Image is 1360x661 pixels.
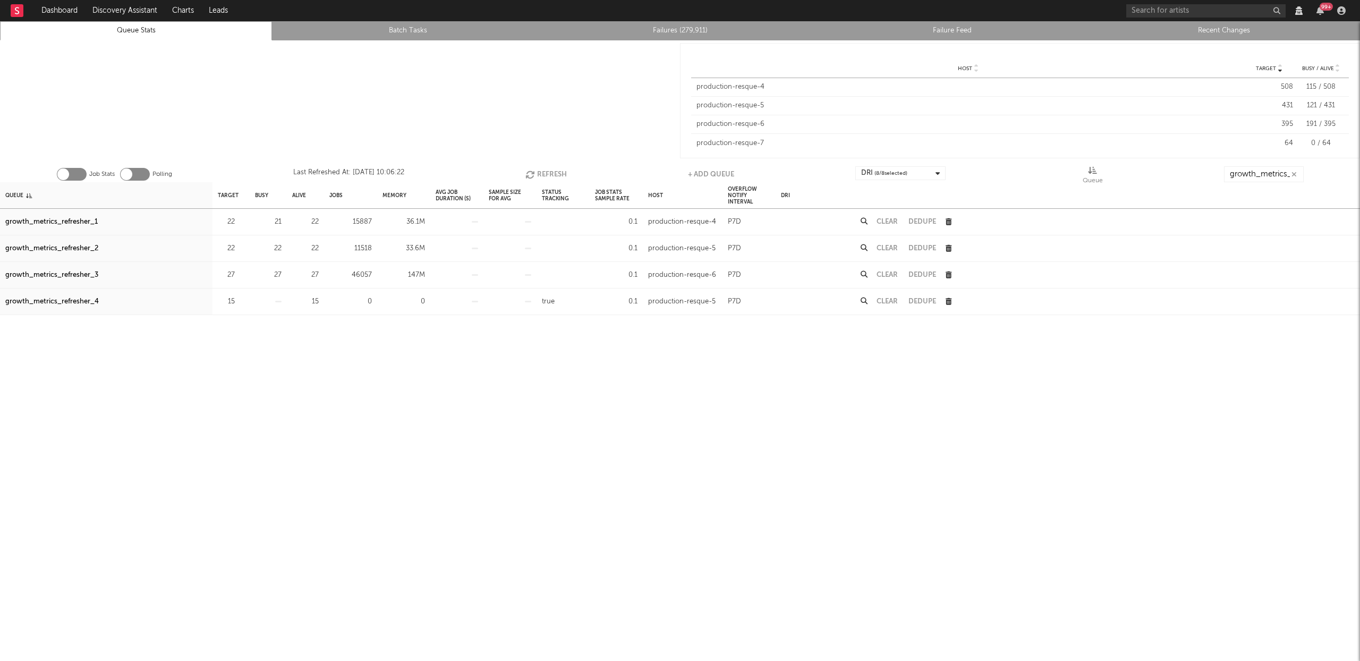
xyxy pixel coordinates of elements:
div: Host [648,184,663,207]
div: 0.1 [595,242,637,255]
div: Overflow Notify Interval [728,184,770,207]
div: 22 [292,242,319,255]
button: Clear [877,272,898,278]
div: 147M [382,269,425,282]
a: growth_metrics_refresher_2 [5,242,98,255]
button: Clear [877,298,898,305]
div: P7D [728,242,741,255]
div: production-resque-6 [648,269,716,282]
div: 15887 [329,216,372,228]
span: Target [1256,65,1276,72]
button: Refresh [525,166,567,182]
div: production-resque-4 [648,216,716,228]
input: Search for artists [1126,4,1286,18]
div: 115 / 508 [1298,82,1344,92]
div: 0 [382,295,425,308]
div: 27 [255,269,282,282]
a: Failure Feed [822,24,1082,37]
button: Dedupe [908,298,936,305]
div: 11518 [329,242,372,255]
div: 395 [1245,119,1293,130]
div: 0.1 [595,216,637,228]
a: growth_metrics_refresher_3 [5,269,98,282]
div: production-resque-6 [696,119,1240,130]
div: production-resque-5 [648,295,716,308]
span: Host [958,65,972,72]
div: DRI [861,167,907,180]
div: 22 [255,242,282,255]
button: Clear [877,245,898,252]
div: production-resque-4 [696,82,1240,92]
div: Alive [292,184,306,207]
div: 191 / 395 [1298,119,1344,130]
div: Sample Size For Avg [489,184,531,207]
div: Queue [1083,174,1103,187]
div: Last Refreshed At: [DATE] 10:06:22 [293,166,404,182]
div: Avg Job Duration (s) [436,184,478,207]
span: Busy / Alive [1302,65,1334,72]
button: + Add Queue [688,166,734,182]
div: 21 [255,216,282,228]
label: Polling [152,168,172,181]
div: Jobs [329,184,343,207]
div: 27 [292,269,319,282]
button: Clear [877,218,898,225]
div: Target [218,184,239,207]
a: Queue Stats [6,24,266,37]
div: production-resque-5 [648,242,716,255]
a: growth_metrics_refresher_1 [5,216,98,228]
div: 0 / 64 [1298,138,1344,149]
input: Search... [1224,166,1304,182]
div: production-resque-5 [696,100,1240,111]
a: Recent Changes [1094,24,1354,37]
div: 36.1M [382,216,425,228]
a: growth_metrics_refresher_4 [5,295,99,308]
a: Batch Tasks [278,24,538,37]
div: Memory [382,184,406,207]
div: true [542,295,555,308]
div: Status Tracking [542,184,584,207]
button: 99+ [1316,6,1324,15]
button: Dedupe [908,245,936,252]
div: 0.1 [595,295,637,308]
div: Queue [1083,166,1103,187]
div: 22 [218,242,235,255]
button: Dedupe [908,272,936,278]
button: Dedupe [908,218,936,225]
div: 22 [292,216,319,228]
div: 15 [218,295,235,308]
label: Job Stats [89,168,115,181]
div: 99 + [1320,3,1333,11]
span: ( 8 / 8 selected) [874,167,907,180]
div: 15 [292,295,319,308]
div: production-resque-7 [696,138,1240,149]
div: 22 [218,216,235,228]
div: DRI [781,184,790,207]
div: 33.6M [382,242,425,255]
div: P7D [728,216,741,228]
a: Failures (279,911) [550,24,810,37]
div: 27 [218,269,235,282]
div: 0 [329,295,372,308]
div: P7D [728,269,741,282]
div: 0.1 [595,269,637,282]
div: Queue [5,184,32,207]
div: P7D [728,295,741,308]
div: 46057 [329,269,372,282]
div: 508 [1245,82,1293,92]
div: Busy [255,184,268,207]
div: 431 [1245,100,1293,111]
div: 121 / 431 [1298,100,1344,111]
div: 64 [1245,138,1293,149]
div: Job Stats Sample Rate [595,184,637,207]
